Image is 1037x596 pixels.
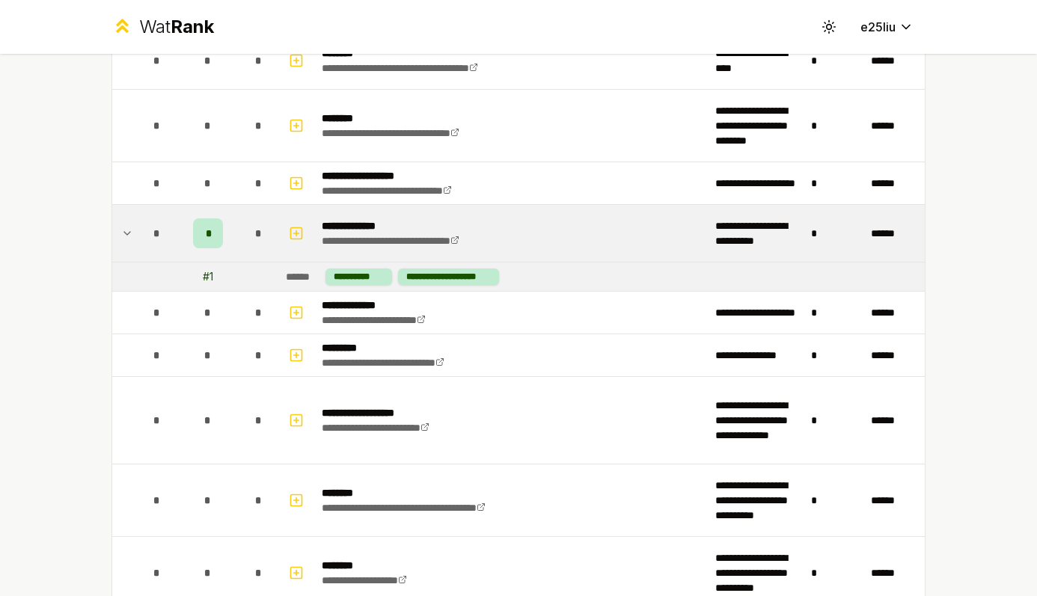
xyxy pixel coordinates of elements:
span: e25liu [860,18,896,36]
button: e25liu [848,13,926,40]
div: # 1 [203,269,213,284]
div: Wat [139,15,214,39]
a: WatRank [111,15,214,39]
span: Rank [171,16,214,37]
